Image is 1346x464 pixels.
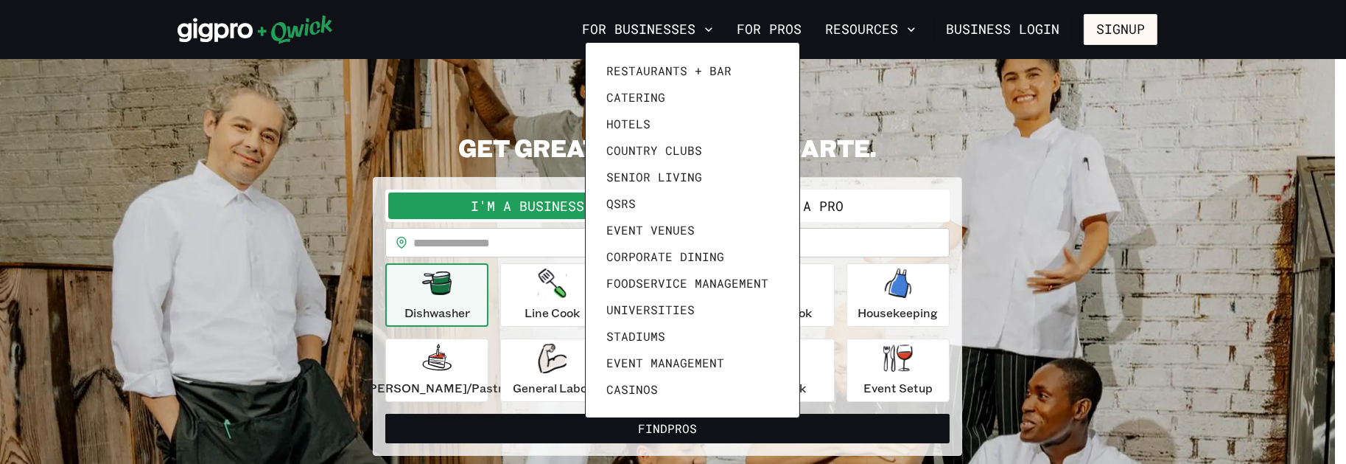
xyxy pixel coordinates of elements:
[606,223,695,238] span: Event Venues
[606,302,695,317] span: Universities
[606,276,768,291] span: Foodservice Management
[606,249,724,264] span: Corporate Dining
[606,143,702,158] span: Country Clubs
[606,90,665,105] span: Catering
[606,356,724,370] span: Event Management
[606,196,636,211] span: QSRs
[606,117,651,131] span: Hotels
[606,382,658,397] span: Casinos
[606,63,732,78] span: Restaurants + Bar
[606,170,702,184] span: Senior Living
[606,329,665,344] span: Stadiums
